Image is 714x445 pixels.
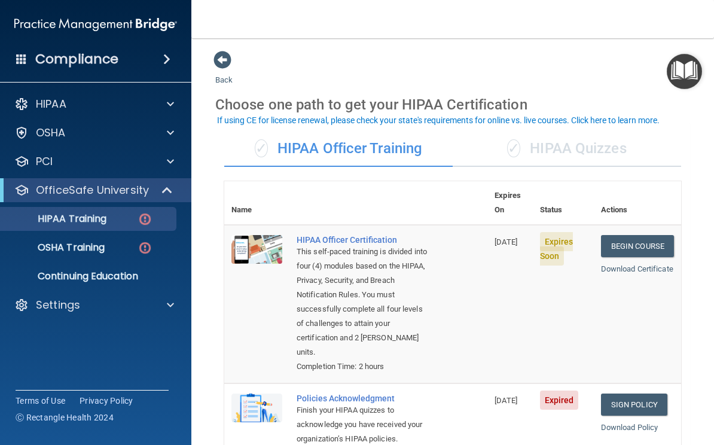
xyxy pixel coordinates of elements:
div: Completion Time: 2 hours [297,359,428,374]
h4: Compliance [35,51,118,68]
span: Expired [540,391,579,410]
a: Sign Policy [601,394,667,416]
span: ✓ [507,139,520,157]
div: Policies Acknowledgment [297,394,428,403]
th: Name [224,181,289,225]
a: PCI [14,154,174,169]
span: ✓ [255,139,268,157]
div: HIPAA Officer Training [224,131,453,167]
th: Actions [594,181,681,225]
a: Download Certificate [601,264,673,273]
div: HIPAA Quizzes [453,131,681,167]
p: OSHA Training [8,242,105,254]
p: Settings [36,298,80,312]
th: Status [533,181,594,225]
div: This self-paced training is divided into four (4) modules based on the HIPAA, Privacy, Security, ... [297,245,428,359]
div: If using CE for license renewal, please check your state's requirements for online vs. live cours... [217,116,660,124]
div: Choose one path to get your HIPAA Certification [215,87,690,122]
a: OSHA [14,126,174,140]
a: Begin Course [601,235,674,257]
a: OfficeSafe University [14,183,173,197]
span: Ⓒ Rectangle Health 2024 [16,412,114,423]
th: Expires On [487,181,532,225]
p: OSHA [36,126,66,140]
button: Open Resource Center [667,54,702,89]
a: Privacy Policy [80,395,133,407]
p: PCI [36,154,53,169]
img: danger-circle.6113f641.png [138,212,152,227]
span: Expires Soon [540,232,573,266]
a: HIPAA Officer Certification [297,235,428,245]
button: If using CE for license renewal, please check your state's requirements for online vs. live cours... [215,114,661,126]
a: Terms of Use [16,395,65,407]
p: HIPAA Training [8,213,106,225]
img: danger-circle.6113f641.png [138,240,152,255]
p: Continuing Education [8,270,171,282]
a: Back [215,61,233,84]
p: HIPAA [36,97,66,111]
img: PMB logo [14,13,177,36]
span: [DATE] [495,237,517,246]
a: HIPAA [14,97,174,111]
span: [DATE] [495,396,517,405]
a: Settings [14,298,174,312]
p: OfficeSafe University [36,183,149,197]
a: Download Policy [601,423,658,432]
